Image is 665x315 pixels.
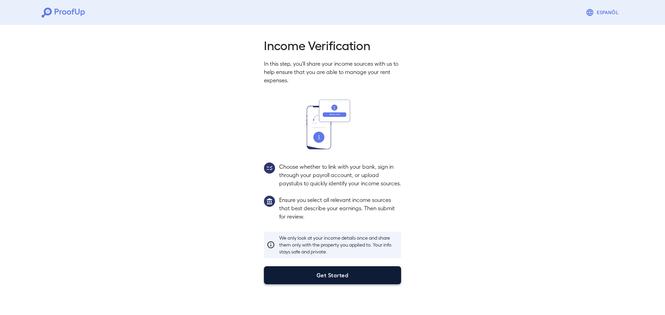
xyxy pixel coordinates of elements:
[279,196,401,221] p: Ensure you select all relevant income sources that best describe your earnings. Then submit for r...
[583,6,623,19] button: Espanõl
[264,37,401,53] h2: Income Verification
[264,196,275,207] img: group1.svg
[279,234,398,255] p: We only look at your income details once and share them only with the property you applied to. Yo...
[279,163,401,187] p: Choose whether to link with your bank, sign in through your payroll account, or upload paystubs t...
[264,266,401,284] button: Get Started
[264,59,401,84] p: In this step, you'll share your income sources with us to help ensure that you are able to manage...
[307,100,358,149] img: transfer_money.svg
[264,163,275,174] img: group2.svg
